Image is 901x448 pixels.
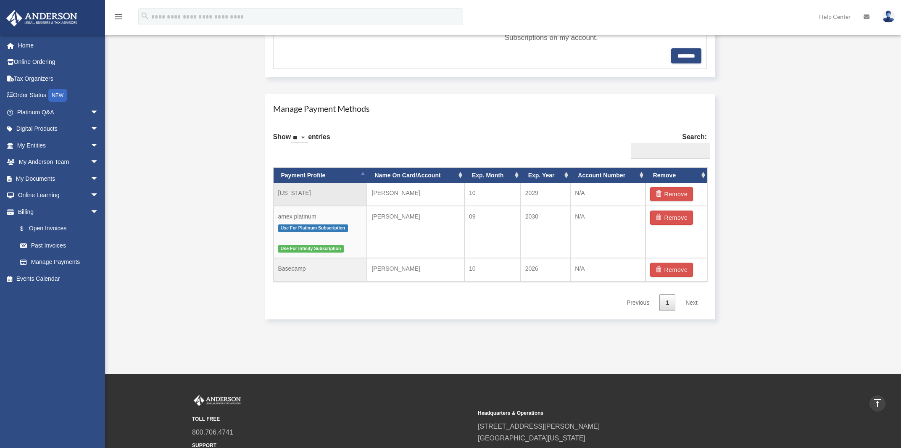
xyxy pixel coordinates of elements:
span: arrow_drop_down [90,104,107,121]
a: Manage Payments [12,254,107,271]
a: 800.706.4741 [192,429,233,436]
td: N/A [570,258,645,282]
span: arrow_drop_down [90,137,107,154]
button: Remove [650,263,693,277]
td: 10 [464,258,521,282]
a: My Entitiesarrow_drop_down [6,137,111,154]
small: Headquarters & Operations [478,409,758,418]
button: Remove [650,211,693,225]
a: Next [679,294,704,311]
input: Search: [631,143,710,159]
a: 1 [659,294,675,311]
a: menu [113,15,124,22]
td: [PERSON_NAME] [367,206,464,258]
td: 10 [464,183,521,206]
th: Remove: activate to sort column ascending [645,168,707,183]
small: TOLL FREE [192,415,472,424]
a: Past Invoices [12,237,111,254]
td: 2029 [521,183,571,206]
span: arrow_drop_down [90,187,107,204]
label: Search: [628,131,707,159]
a: [GEOGRAPHIC_DATA][US_STATE] [478,435,585,442]
a: Online Ordering [6,54,111,71]
a: Billingarrow_drop_down [6,203,111,220]
span: arrow_drop_down [90,121,107,138]
div: NEW [48,89,67,102]
a: Online Learningarrow_drop_down [6,187,111,204]
td: 09 [464,206,521,258]
th: Exp. Year: activate to sort column ascending [521,168,571,183]
td: amex platinum [274,206,367,258]
a: Digital Productsarrow_drop_down [6,121,111,137]
a: Order StatusNEW [6,87,111,104]
select: Showentries [291,133,308,143]
a: Platinum Q&Aarrow_drop_down [6,104,111,121]
td: [PERSON_NAME] [367,258,464,282]
i: vertical_align_top [872,398,883,408]
img: Anderson Advisors Platinum Portal [192,395,242,406]
span: arrow_drop_down [90,154,107,171]
a: Home [6,37,111,54]
a: Events Calendar [6,270,111,287]
img: User Pic [882,11,895,23]
td: Basecamp [274,258,367,282]
a: My Anderson Teamarrow_drop_down [6,154,111,171]
span: Use For Platinum Subscription [278,224,348,232]
td: 2030 [521,206,571,258]
a: [STREET_ADDRESS][PERSON_NAME] [478,423,600,430]
i: search [140,11,150,21]
button: Remove [650,187,693,201]
a: $Open Invoices [12,220,111,237]
img: Anderson Advisors Platinum Portal [4,10,80,26]
span: Use For Infinity Subscription [278,245,344,252]
span: arrow_drop_down [90,170,107,187]
a: My Documentsarrow_drop_down [6,170,111,187]
a: Previous [620,294,656,311]
a: Tax Organizers [6,70,111,87]
label: Show entries [273,131,330,151]
td: 2026 [521,258,571,282]
i: menu [113,12,124,22]
th: Name On Card/Account: activate to sort column ascending [367,168,464,183]
td: N/A [570,183,645,206]
th: Exp. Month: activate to sort column ascending [464,168,521,183]
span: $ [25,224,29,234]
td: [PERSON_NAME] [367,183,464,206]
th: Account Number: activate to sort column ascending [570,168,645,183]
a: vertical_align_top [869,395,886,412]
span: arrow_drop_down [90,203,107,221]
td: [US_STATE] [274,183,367,206]
td: N/A [570,206,645,258]
th: Payment Profile: activate to sort column descending [274,168,367,183]
h4: Manage Payment Methods [273,103,707,114]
